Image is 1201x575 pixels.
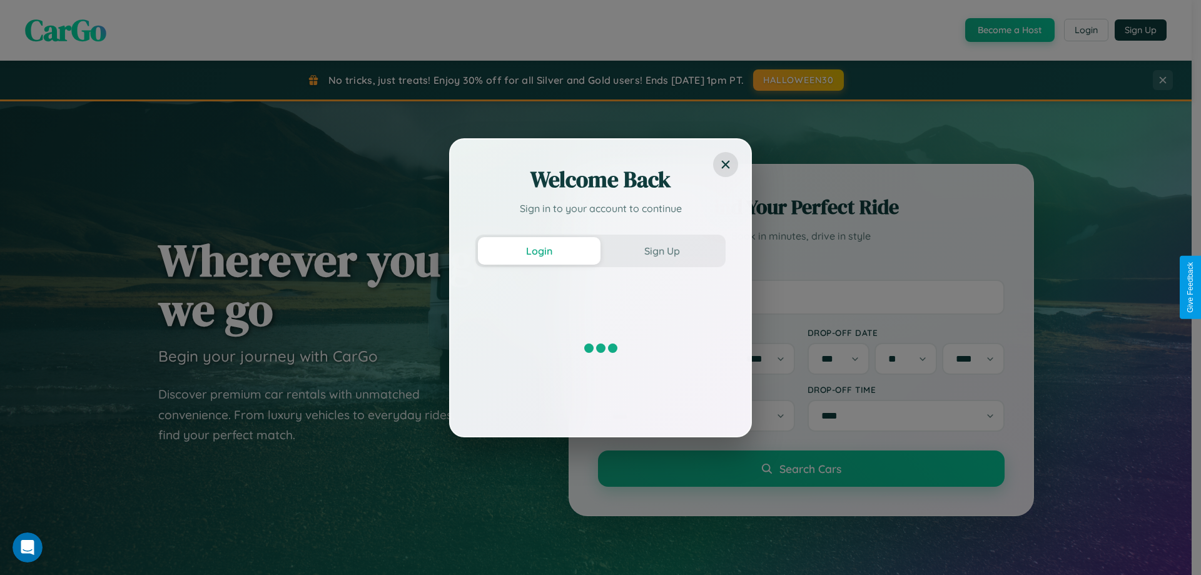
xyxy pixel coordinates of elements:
button: Login [478,237,600,265]
p: Sign in to your account to continue [475,201,726,216]
div: Give Feedback [1186,262,1195,313]
button: Sign Up [600,237,723,265]
iframe: Intercom live chat [13,532,43,562]
h2: Welcome Back [475,165,726,195]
